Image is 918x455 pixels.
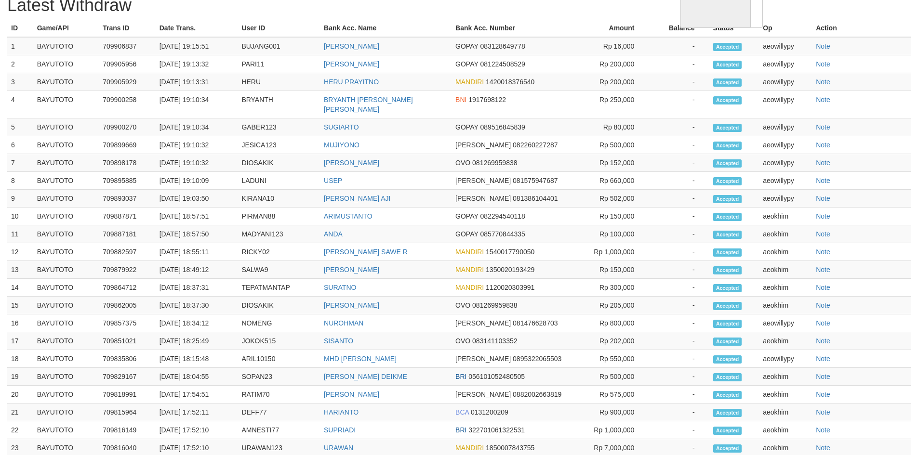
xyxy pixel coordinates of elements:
[513,390,561,398] span: 0882002663819
[156,350,238,368] td: [DATE] 18:15:48
[578,73,649,91] td: Rp 200,000
[816,96,830,104] a: Note
[238,332,320,350] td: JOKOK515
[33,154,99,172] td: BAYUTOTO
[99,421,156,439] td: 709816149
[33,172,99,190] td: BAYUTOTO
[713,195,742,203] span: Accepted
[713,338,742,346] span: Accepted
[455,78,484,86] span: MANDIRI
[649,297,709,314] td: -
[759,190,812,208] td: aeowillypy
[156,91,238,118] td: [DATE] 19:10:34
[455,426,466,434] span: BRI
[816,123,830,131] a: Note
[759,386,812,403] td: aeokhim
[578,172,649,190] td: Rp 660,000
[713,231,742,239] span: Accepted
[578,225,649,243] td: Rp 100,000
[759,368,812,386] td: aeokhim
[156,386,238,403] td: [DATE] 17:54:51
[7,314,33,332] td: 16
[816,355,830,363] a: Note
[759,37,812,55] td: aeowillypy
[816,212,830,220] a: Note
[324,230,343,238] a: ANDA
[33,225,99,243] td: BAYUTOTO
[99,172,156,190] td: 709895885
[649,118,709,136] td: -
[7,403,33,421] td: 21
[455,96,466,104] span: BNI
[7,136,33,154] td: 6
[238,368,320,386] td: SOPAN23
[578,55,649,73] td: Rp 200,000
[649,386,709,403] td: -
[578,190,649,208] td: Rp 502,000
[713,355,742,364] span: Accepted
[455,42,478,50] span: GOPAY
[713,373,742,381] span: Accepted
[816,248,830,256] a: Note
[578,421,649,439] td: Rp 1,000,000
[486,248,534,256] span: 1540017790050
[156,154,238,172] td: [DATE] 19:10:32
[649,261,709,279] td: -
[7,332,33,350] td: 17
[99,243,156,261] td: 709882597
[33,386,99,403] td: BAYUTOTO
[578,403,649,421] td: Rp 900,000
[156,421,238,439] td: [DATE] 17:52:10
[33,314,99,332] td: BAYUTOTO
[455,230,478,238] span: GOPAY
[759,118,812,136] td: aeowillypy
[33,421,99,439] td: BAYUTOTO
[324,408,359,416] a: HARIANTO
[759,19,812,37] th: Op
[156,19,238,37] th: Date Trans.
[455,408,469,416] span: BCA
[7,73,33,91] td: 3
[649,403,709,421] td: -
[7,55,33,73] td: 2
[649,225,709,243] td: -
[578,118,649,136] td: Rp 80,000
[33,136,99,154] td: BAYUTOTO
[455,301,470,309] span: OVO
[7,37,33,55] td: 1
[7,19,33,37] th: ID
[578,19,649,37] th: Amount
[7,350,33,368] td: 18
[33,73,99,91] td: BAYUTOTO
[324,266,379,273] a: [PERSON_NAME]
[238,208,320,225] td: PIRMAN88
[156,368,238,386] td: [DATE] 18:04:55
[816,159,830,167] a: Note
[759,332,812,350] td: aeokhim
[816,78,830,86] a: Note
[238,297,320,314] td: DIOSAKIK
[33,368,99,386] td: BAYUTOTO
[578,261,649,279] td: Rp 150,000
[452,19,578,37] th: Bank Acc. Number
[455,177,511,184] span: [PERSON_NAME]
[472,159,517,167] span: 081269959838
[713,124,742,132] span: Accepted
[238,37,320,55] td: BUJANG001
[156,243,238,261] td: [DATE] 18:55:11
[468,373,525,380] span: 056101052480505
[759,279,812,297] td: aeokhim
[759,314,812,332] td: aeowillypy
[99,368,156,386] td: 709829167
[713,391,742,399] span: Accepted
[156,332,238,350] td: [DATE] 18:25:49
[156,37,238,55] td: [DATE] 19:15:51
[7,208,33,225] td: 10
[759,73,812,91] td: aeowillypy
[713,78,742,87] span: Accepted
[99,403,156,421] td: 709815964
[816,426,830,434] a: Note
[7,225,33,243] td: 11
[480,60,525,68] span: 081224508529
[238,172,320,190] td: LADUNI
